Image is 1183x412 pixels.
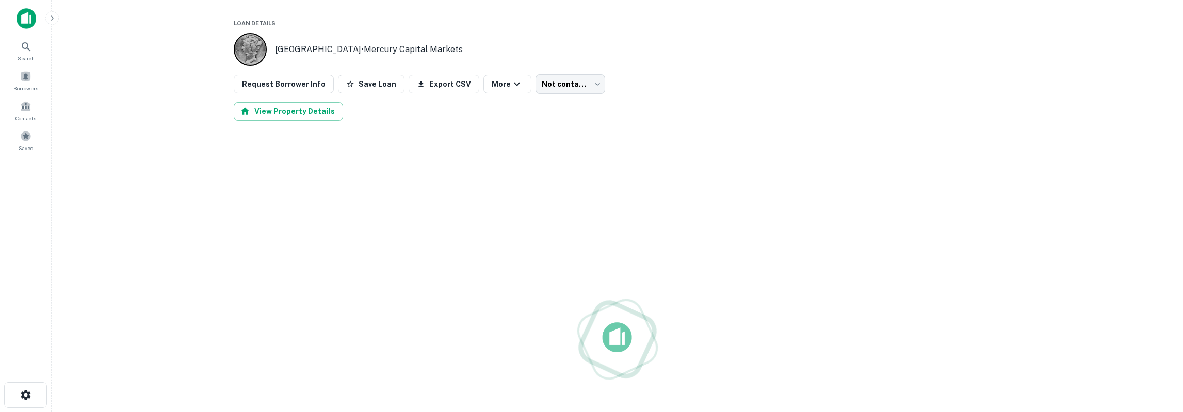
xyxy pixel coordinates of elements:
button: More [483,75,531,93]
p: [GEOGRAPHIC_DATA] • [275,43,463,56]
button: View Property Details [234,102,343,121]
a: Search [3,37,48,64]
span: Contacts [15,114,36,122]
button: Request Borrower Info [234,75,334,93]
iframe: Chat Widget [1131,329,1183,379]
span: Loan Details [234,20,276,26]
div: Not contacted [536,74,605,94]
button: Export CSV [409,75,479,93]
span: Borrowers [13,84,38,92]
a: Contacts [3,96,48,124]
a: Mercury Capital Markets [364,44,463,54]
button: Save Loan [338,75,404,93]
img: capitalize-icon.png [17,8,36,29]
a: Saved [3,126,48,154]
a: Borrowers [3,67,48,94]
span: Saved [19,144,34,152]
span: Search [18,54,35,62]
